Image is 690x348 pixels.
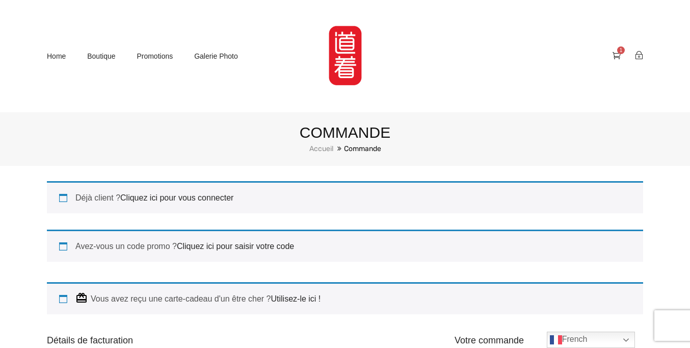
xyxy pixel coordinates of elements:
[550,334,562,346] img: fr
[87,48,115,64] a: Boutique
[613,51,621,60] a: 1
[194,48,238,64] a: Galerie photo
[320,18,371,94] img: MartialShirt
[47,282,643,314] div: Vous avez reçu une carte-cadeau d'un être cher ?
[344,144,381,153] span: Commande
[177,242,294,251] a: Cliquez ici pour saisir votre code
[47,230,643,262] div: Avez-vous un code promo ?
[47,122,643,142] h3: Commande
[271,294,321,303] a: Utilisez-le ici !
[137,48,173,64] a: Promotions
[120,193,233,202] a: Cliquez ici pour vous connecter
[75,292,88,304] img: card_giftcard_icon.svg
[47,48,66,64] a: Home
[547,332,635,348] a: French
[309,144,333,153] a: Accueil
[47,181,643,213] div: Déjà client ?
[617,46,625,54] span: 1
